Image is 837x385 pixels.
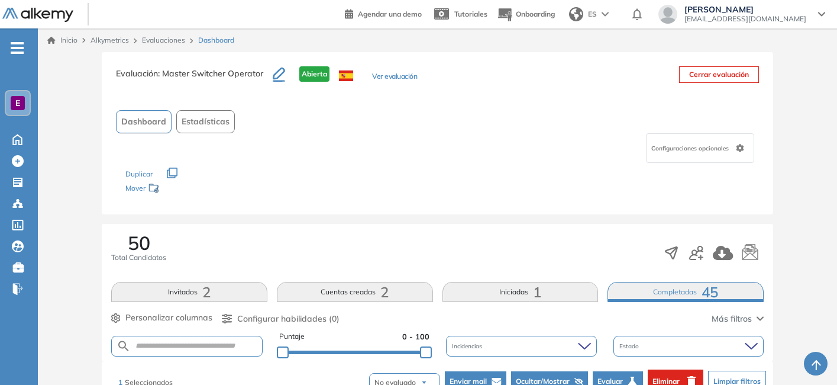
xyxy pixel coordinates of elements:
[125,169,153,178] span: Duplicar
[651,144,731,153] span: Configuraciones opcionales
[182,115,230,128] span: Estadísticas
[2,8,73,23] img: Logo
[111,252,166,263] span: Total Candidatos
[442,282,599,302] button: Iniciadas1
[372,71,417,84] button: Ver evaluación
[497,2,555,27] button: Onboarding
[588,9,597,20] span: ES
[237,313,340,325] span: Configurar habilidades (0)
[128,233,150,252] span: 50
[15,98,20,108] span: E
[125,312,212,324] span: Personalizar columnas
[339,70,353,81] img: ESP
[613,336,764,357] div: Estado
[602,12,609,17] img: arrow
[121,115,166,128] span: Dashboard
[11,47,24,49] i: -
[679,66,759,83] button: Cerrar evaluación
[47,35,77,46] a: Inicio
[345,6,422,20] a: Agendar una demo
[125,178,244,200] div: Mover
[111,312,212,324] button: Personalizar columnas
[279,331,305,342] span: Puntaje
[454,9,487,18] span: Tutoriales
[91,36,129,44] span: Alkymetrics
[222,313,340,325] button: Configurar habilidades (0)
[277,282,433,302] button: Cuentas creadas2
[684,5,806,14] span: [PERSON_NAME]
[446,336,596,357] div: Incidencias
[158,68,263,79] span: : Master Switcher Operator
[684,14,806,24] span: [EMAIL_ADDRESS][DOMAIN_NAME]
[607,282,764,302] button: Completadas45
[569,7,583,21] img: world
[712,313,764,325] button: Más filtros
[117,339,131,354] img: SEARCH_ALT
[358,9,422,18] span: Agendar una demo
[111,282,267,302] button: Invitados2
[116,66,273,91] h3: Evaluación
[516,9,555,18] span: Onboarding
[402,331,429,342] span: 0 - 100
[116,110,172,133] button: Dashboard
[176,110,235,133] button: Estadísticas
[712,313,752,325] span: Más filtros
[452,342,484,351] span: Incidencias
[646,133,754,163] div: Configuraciones opcionales
[299,66,329,82] span: Abierta
[619,342,641,351] span: Estado
[142,36,185,44] a: Evaluaciones
[198,35,234,46] span: Dashboard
